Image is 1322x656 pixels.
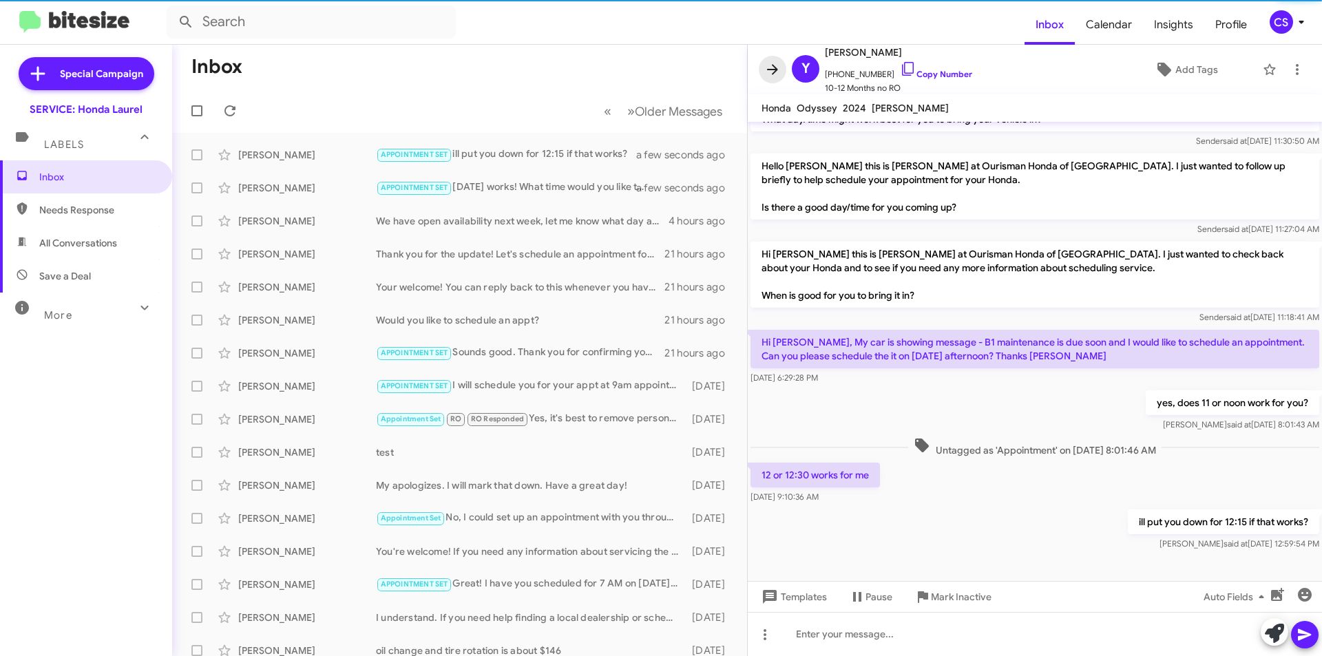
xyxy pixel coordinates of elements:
[238,280,376,294] div: [PERSON_NAME]
[1197,224,1319,234] span: Sender [DATE] 11:27:04 AM
[238,412,376,426] div: [PERSON_NAME]
[751,372,818,383] span: [DATE] 6:29:28 PM
[376,510,685,526] div: No, I could set up an appointment with you through text as well.
[1226,312,1250,322] span: said at
[381,150,448,159] span: APPOINTMENT SET
[30,103,143,116] div: SERVICE: Honda Laurel
[376,247,664,261] div: Thank you for the update! Let's schedule an appointment for your Honda Civic Sport's maintenance....
[604,103,611,120] span: «
[664,313,736,327] div: 21 hours ago
[39,170,156,184] span: Inbox
[1163,419,1319,430] span: [PERSON_NAME] [DATE] 8:01:43 AM
[376,576,685,592] div: Great! I have you scheduled for 7 AM on [DATE]. If you need to make any changes, just let me know!
[1128,509,1319,534] p: ill put you down for 12:15 if that works?
[1146,390,1319,415] p: yes, does 11 or noon work for you?
[825,44,972,61] span: [PERSON_NAME]
[685,379,736,393] div: [DATE]
[751,154,1319,220] p: Hello [PERSON_NAME] this is [PERSON_NAME] at Ourisman Honda of [GEOGRAPHIC_DATA]. I just wanted t...
[865,584,892,609] span: Pause
[381,514,441,522] span: Appointment Set
[238,247,376,261] div: [PERSON_NAME]
[381,414,441,423] span: Appointment Set
[376,313,664,327] div: Would you like to schedule an appt?
[685,578,736,591] div: [DATE]
[1175,57,1218,82] span: Add Tags
[381,183,448,192] span: APPOINTMENT SET
[450,414,461,423] span: RO
[908,437,1162,457] span: Untagged as 'Appointment' on [DATE] 8:01:46 AM
[238,478,376,492] div: [PERSON_NAME]
[669,214,736,228] div: 4 hours ago
[376,180,653,195] div: [DATE] works! What time would you like to come in ?
[238,214,376,228] div: [PERSON_NAME]
[238,511,376,525] div: [PERSON_NAME]
[1204,584,1270,609] span: Auto Fields
[872,102,949,114] span: [PERSON_NAME]
[751,491,819,502] span: [DATE] 9:10:36 AM
[376,478,685,492] div: My apologizes. I will mark that down. Have a great day!
[238,313,376,327] div: [PERSON_NAME]
[376,544,685,558] div: You're welcome! If you need any information about servicing the Volkswagen, feel free to reach ou...
[627,103,635,120] span: »
[1224,224,1248,234] span: said at
[759,584,827,609] span: Templates
[1224,538,1248,549] span: said at
[238,148,376,162] div: [PERSON_NAME]
[664,280,736,294] div: 21 hours ago
[19,57,154,90] a: Special Campaign
[376,611,685,624] div: I understand. If you need help finding a local dealership or scheduling service elsewhere, let me...
[1270,10,1293,34] div: CS
[39,236,117,250] span: All Conversations
[1025,5,1075,45] a: Inbox
[1143,5,1204,45] span: Insights
[685,544,736,558] div: [DATE]
[751,463,880,487] p: 12 or 12:30 works for me
[825,61,972,81] span: [PHONE_NUMBER]
[238,611,376,624] div: [PERSON_NAME]
[653,181,736,195] div: a few seconds ago
[619,97,731,125] button: Next
[238,445,376,459] div: [PERSON_NAME]
[238,544,376,558] div: [PERSON_NAME]
[381,348,448,357] span: APPOINTMENT SET
[748,584,838,609] button: Templates
[1204,5,1258,45] span: Profile
[376,445,685,459] div: test
[797,102,837,114] span: Odyssey
[751,242,1319,308] p: Hi [PERSON_NAME] this is [PERSON_NAME] at Ourisman Honda of [GEOGRAPHIC_DATA]. I just wanted to c...
[801,58,810,80] span: Y
[653,148,736,162] div: a few seconds ago
[900,69,972,79] a: Copy Number
[238,578,376,591] div: [PERSON_NAME]
[381,580,448,589] span: APPOINTMENT SET
[376,378,685,394] div: I will schedule you for your appt at 9am appointment [DATE][DATE]. We can also arrange shuttle se...
[685,445,736,459] div: [DATE]
[685,478,736,492] div: [DATE]
[60,67,143,81] span: Special Campaign
[376,345,664,361] div: Sounds good. Thank you for confirming your appt. We'll see you [DATE].
[1115,57,1256,82] button: Add Tags
[685,511,736,525] div: [DATE]
[903,584,1003,609] button: Mark Inactive
[376,147,653,162] div: ill put you down for 12:15 if that works?
[238,379,376,393] div: [PERSON_NAME]
[44,309,72,321] span: More
[238,346,376,360] div: [PERSON_NAME]
[167,6,456,39] input: Search
[685,412,736,426] div: [DATE]
[664,346,736,360] div: 21 hours ago
[825,81,972,95] span: 10-12 Months no RO
[238,181,376,195] div: [PERSON_NAME]
[1223,136,1247,146] span: said at
[685,611,736,624] div: [DATE]
[931,584,992,609] span: Mark Inactive
[1227,419,1251,430] span: said at
[1258,10,1307,34] button: CS
[376,214,669,228] div: We have open availability next week, let me know what day and time works best for you and ill sch...
[1075,5,1143,45] a: Calendar
[39,203,156,217] span: Needs Response
[762,102,791,114] span: Honda
[471,414,524,423] span: RO Responded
